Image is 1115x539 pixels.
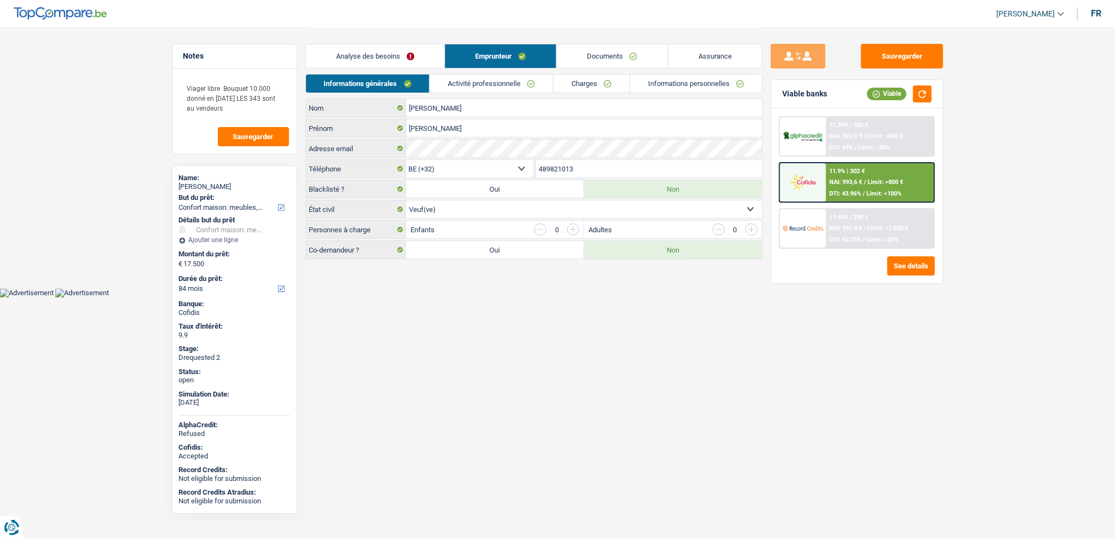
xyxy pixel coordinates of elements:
[179,300,290,308] div: Banque:
[406,180,584,198] label: Oui
[179,398,290,407] div: [DATE]
[306,221,406,238] label: Personnes à charge
[179,345,290,353] div: Stage:
[557,44,667,68] a: Documents
[829,225,862,232] span: NAI: 997,4 €
[179,174,290,182] div: Name:
[854,144,857,151] span: /
[179,368,290,376] div: Status:
[987,5,1064,23] a: [PERSON_NAME]
[887,256,935,276] button: See details
[445,44,556,68] a: Emprunteur
[233,133,274,140] span: Sauvegarder
[179,497,290,506] div: Not eligible for submission
[730,226,740,233] div: 0
[179,443,290,452] div: Cofidis:
[829,214,868,221] div: 11.45% | 299 €
[306,99,406,117] label: Nom
[179,274,288,283] label: Durée du prêt:
[306,200,406,218] label: État civil
[867,88,906,100] div: Viable
[179,421,290,429] div: AlphaCredit:
[179,390,290,399] div: Simulation Date:
[864,225,866,232] span: /
[179,474,290,483] div: Not eligible for submission
[306,44,444,68] a: Analyse des besoins
[179,182,290,191] div: [PERSON_NAME]
[179,452,290,461] div: Accepted
[179,322,290,331] div: Taux d'intérêt:
[861,44,943,68] button: Sauvegarder
[782,89,827,99] div: Viable banks
[863,190,865,197] span: /
[829,122,868,129] div: 11.99% | 303 €
[630,74,762,93] a: Informations personnelles
[179,250,288,259] label: Montant du prêt:
[179,216,290,225] div: Détails but du prêt
[179,429,290,438] div: Refused
[553,74,629,93] a: Charges
[858,144,890,151] span: Limit: <50%
[829,190,861,197] span: DTI: 43.96%
[584,180,762,198] label: Non
[868,179,903,186] span: Limit: >800 €
[868,133,903,140] span: Limit: >850 €
[829,144,853,151] span: DTI: 44%
[864,133,866,140] span: /
[179,331,290,340] div: 9.9
[411,226,435,233] label: Enfants
[179,193,288,202] label: But du prêt:
[179,236,290,244] div: Ajouter une ligne
[668,44,762,68] a: Assurance
[406,241,584,259] label: Oui
[306,140,406,157] label: Adresse email
[584,241,762,259] label: Non
[996,9,1055,19] span: [PERSON_NAME]
[783,130,823,143] img: AlphaCredit
[14,7,107,20] img: TopCompare Logo
[552,226,562,233] div: 0
[306,74,430,93] a: Informations générales
[783,172,823,192] img: Cofidis
[306,119,406,137] label: Prénom
[829,168,865,175] div: 11.9% | 302 €
[179,376,290,385] div: open
[179,466,290,474] div: Record Credits:
[588,226,612,233] label: Adultes
[1091,8,1101,19] div: fr
[183,51,286,61] h5: Notes
[829,236,861,243] span: DTI: 43.75%
[179,488,290,497] div: Record Credits Atradius:
[863,236,865,243] span: /
[868,225,908,232] span: Limit: >1.033 €
[306,160,406,177] label: Téléphone
[829,133,862,140] span: NAI: 992,9 €
[829,179,862,186] span: NAI: 993,6 €
[179,308,290,317] div: Cofidis
[866,236,898,243] span: Limit: <60%
[430,74,553,93] a: Activité professionnelle
[866,190,902,197] span: Limit: <100%
[179,260,183,268] span: €
[55,289,109,297] img: Advertisement
[536,160,762,177] input: 401020304
[218,127,289,146] button: Sauvegarder
[864,179,866,186] span: /
[179,353,290,362] div: Drequested 2
[783,218,823,238] img: Record Credits
[306,180,406,198] label: Blacklisté ?
[306,241,406,259] label: Co-demandeur ?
